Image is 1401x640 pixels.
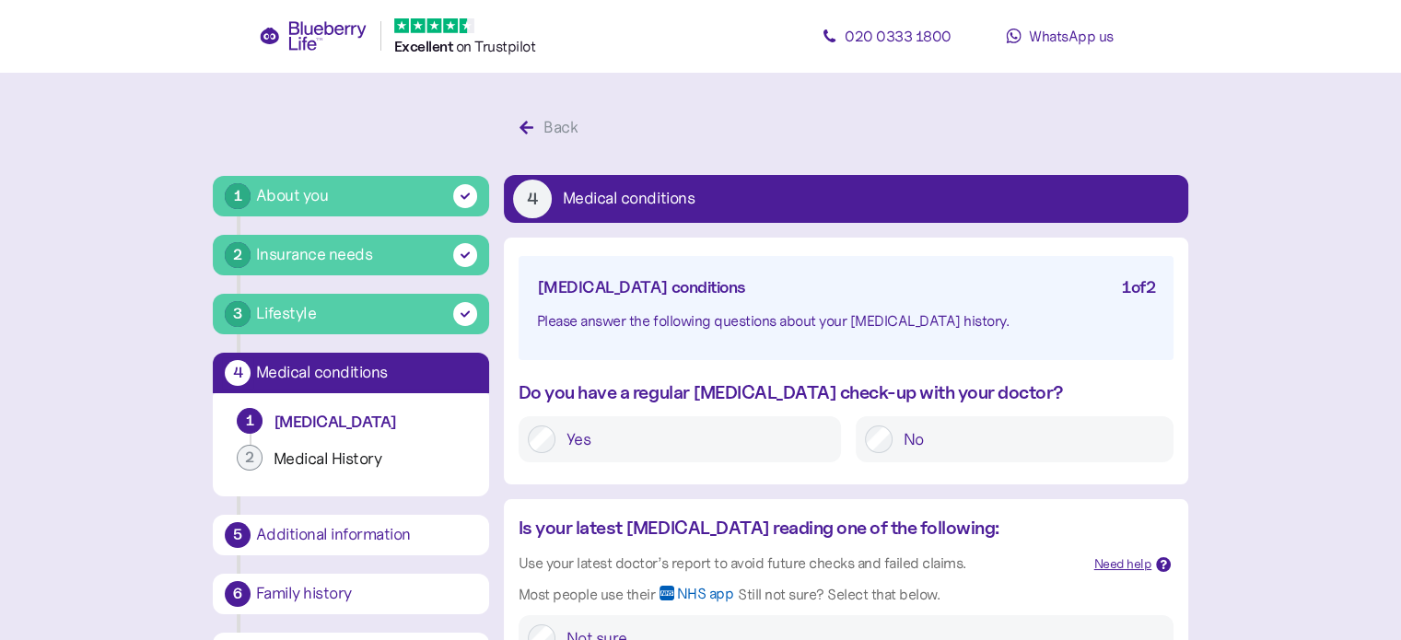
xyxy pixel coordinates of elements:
[504,109,599,147] button: Back
[256,183,329,208] div: About you
[237,408,263,434] div: 1
[213,353,489,393] button: 4Medical conditions
[225,183,251,209] div: 1
[228,408,474,445] button: 1[MEDICAL_DATA]
[213,235,489,275] button: 2Insurance needs
[274,412,465,433] div: [MEDICAL_DATA]
[225,301,251,327] div: 3
[237,445,263,471] div: 2
[504,175,1188,223] button: 4Medical conditions
[519,583,656,606] div: Most people use their
[274,448,465,470] div: Medical History
[213,574,489,614] button: 6Family history
[738,583,940,606] div: Still not sure? Select that below.
[563,191,695,207] div: Medical conditions
[456,37,536,55] span: on Trustpilot
[256,586,477,602] div: Family history
[256,527,477,543] div: Additional information
[537,309,1155,332] div: Please answer the following questions about your [MEDICAL_DATA] history.
[676,586,733,615] span: NHS app
[256,365,477,381] div: Medical conditions
[256,301,317,326] div: Lifestyle
[213,176,489,216] button: 1About you
[893,425,1164,453] label: No
[213,294,489,334] button: 3Lifestyle
[228,445,474,482] button: 2Medical History
[845,27,952,45] span: 020 0333 1800
[1029,27,1114,45] span: WhatsApp us
[225,522,251,548] div: 5
[804,17,970,54] a: 020 0333 1800
[1094,554,1152,575] div: Need help
[1122,274,1155,300] div: 1 of 2
[394,38,456,55] span: Excellent ️
[225,360,251,386] div: 4
[555,425,832,453] label: Yes
[225,581,251,607] div: 6
[519,378,1173,407] div: Do you have a regular [MEDICAL_DATA] check-up with your doctor?
[213,515,489,555] button: 5Additional information
[513,180,552,218] div: 4
[977,17,1143,54] a: WhatsApp us
[537,274,746,300] div: [MEDICAL_DATA] conditions
[519,514,1080,542] div: Is your latest [MEDICAL_DATA] reading one of the following:
[519,552,1080,575] div: Use your latest doctor’s report to avoid future checks and failed claims.
[543,115,578,140] div: Back
[256,242,373,267] div: Insurance needs
[225,242,251,268] div: 2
